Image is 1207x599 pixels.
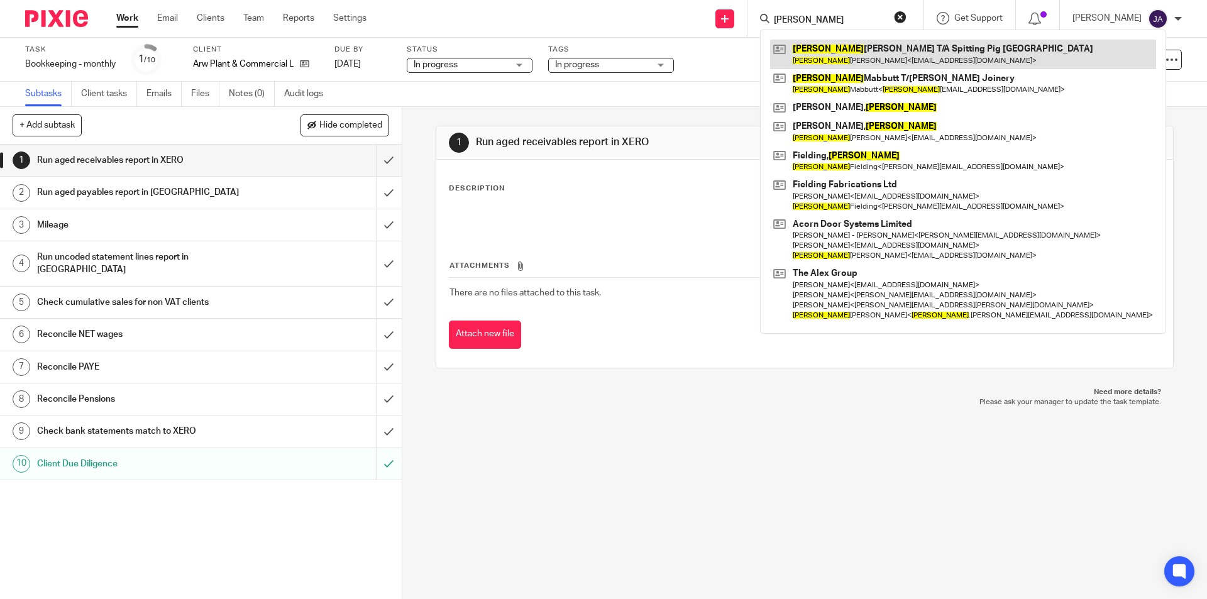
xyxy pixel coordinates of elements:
label: Status [407,45,532,55]
h1: Client Due Diligence [37,454,255,473]
button: + Add subtask [13,114,82,136]
label: Due by [334,45,391,55]
label: Task [25,45,116,55]
p: [PERSON_NAME] [1072,12,1142,25]
a: Emails [146,82,182,106]
a: Files [191,82,219,106]
span: There are no files attached to this task. [449,289,601,297]
div: 1 [138,52,155,67]
a: Email [157,12,178,25]
p: Arw Plant & Commercial Ltd [193,58,294,70]
button: Clear [894,11,907,23]
p: Need more details? [448,387,1160,397]
p: Please ask your manager to update the task template. [448,397,1160,407]
h1: Check cumulative sales for non VAT clients [37,293,255,312]
div: 5 [13,294,30,311]
a: Notes (0) [229,82,275,106]
a: Subtasks [25,82,72,106]
h1: Reconcile Pensions [37,390,255,409]
div: 10 [13,455,30,473]
h1: Check bank statements match to XERO [37,422,255,441]
a: Work [116,12,138,25]
h1: Run aged receivables report in XERO [476,136,832,149]
span: [DATE] [334,60,361,69]
a: Team [243,12,264,25]
span: In progress [555,60,599,69]
span: In progress [414,60,458,69]
button: Hide completed [300,114,389,136]
h1: Run aged receivables report in XERO [37,151,255,170]
span: Attachments [449,262,510,269]
div: 7 [13,358,30,376]
button: Attach new file [449,321,521,349]
h1: Run uncoded statement lines report in [GEOGRAPHIC_DATA] [37,248,255,280]
div: 3 [13,216,30,234]
div: 6 [13,326,30,343]
div: 8 [13,390,30,408]
a: Clients [197,12,224,25]
div: Bookkeeping - monthly [25,58,116,70]
span: Hide completed [319,121,382,131]
div: 4 [13,255,30,272]
a: Client tasks [81,82,137,106]
div: 2 [13,184,30,202]
label: Client [193,45,319,55]
h1: Reconcile PAYE [37,358,255,376]
h1: Reconcile NET wages [37,325,255,344]
small: /10 [144,57,155,63]
a: Reports [283,12,314,25]
span: Get Support [954,14,1003,23]
img: Pixie [25,10,88,27]
div: 1 [449,133,469,153]
a: Settings [333,12,367,25]
div: 1 [13,151,30,169]
input: Search [773,15,886,26]
img: svg%3E [1148,9,1168,29]
h1: Run aged payables report in [GEOGRAPHIC_DATA] [37,183,255,202]
p: Description [449,184,505,194]
label: Tags [548,45,674,55]
a: Audit logs [284,82,333,106]
h1: Mileage [37,216,255,234]
div: 9 [13,422,30,440]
